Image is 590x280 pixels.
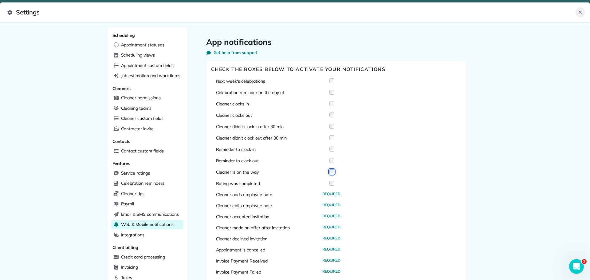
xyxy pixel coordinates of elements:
h1: App notifications [206,37,466,47]
span: Cleaner accepted invitation [216,214,269,220]
span: Integrations [121,232,145,238]
button: Close [576,7,585,17]
span: 1 [582,259,587,264]
iframe: Intercom live chat [569,259,584,274]
a: Celebration reminders [111,179,183,188]
span: Celebration reminders [121,180,164,186]
span: Required [322,258,341,264]
span: Cleaner permissions [121,95,161,101]
label: Cleaner is on the way [216,169,327,175]
span: Scheduling [112,33,135,38]
a: Web & Mobile notifications [111,220,183,229]
label: Next week's celebrations [216,78,327,84]
a: Service ratings [111,169,183,178]
a: Job estimation and work items [111,71,183,81]
span: Cleaner made an offer after invitation [216,225,290,231]
span: Web & Mobile notifications [121,221,174,227]
span: Cleaner adds employee note [216,191,272,198]
label: Celebration reminder on the day of [216,89,327,96]
span: Get help from support [214,49,258,56]
span: Invoicing [121,264,138,270]
a: Cleaner tips [111,189,183,199]
span: Required [322,225,341,231]
button: Get help from support [206,49,258,56]
span: Email & SMS communications [121,211,179,217]
span: Features [112,161,131,166]
span: Required [322,247,341,253]
label: Reminder to clock in [216,146,327,152]
span: Credit card processing [121,254,165,260]
span: Contact custom fields [121,148,164,154]
span: Required [322,236,341,242]
span: Contractor invite [121,126,154,132]
a: Scheduling views [111,51,183,60]
span: Required [322,191,341,198]
span: Check the boxes below to activate your notifications [211,66,386,72]
span: Cleaner edits employee note [216,203,272,209]
span: Cleaner tips [121,191,145,197]
span: Job estimation and work items [121,73,181,79]
a: Payroll [111,199,183,209]
span: Invoice Payment Received [216,258,268,264]
span: Appointment statuses [121,42,164,48]
a: Cleaner permissions [111,93,183,103]
span: Client billing [112,245,138,250]
a: Credit card processing [111,253,183,262]
a: Contractor invite [111,124,183,134]
a: Cleaning teams [111,104,183,113]
span: Settings [7,7,576,17]
a: Cleaner custom fields [111,114,183,123]
span: Cleaning teams [121,105,151,111]
span: Required [322,214,341,220]
span: Service ratings [121,170,150,176]
a: Email & SMS communications [111,210,183,219]
a: Contact custom fields [111,147,183,156]
label: Cleaner clocks out [216,112,327,118]
span: Cleaners [112,86,131,91]
span: Cleaner declined invitation [216,236,268,242]
a: Integrations [111,231,183,240]
span: Scheduling views [121,52,155,58]
label: Rating was completed [216,180,327,187]
a: Invoicing [111,263,183,272]
label: Cleaner didn't clock in after 30 min [216,124,327,130]
span: Cleaner custom fields [121,115,163,121]
span: Invoice Payment Failed [216,269,261,275]
a: Appointment custom fields [111,61,183,70]
label: Cleaner clocks in [216,101,327,107]
a: Appointment statuses [111,41,183,50]
span: Required [322,203,341,209]
span: Contacts [112,139,131,144]
span: Appointment custom fields [121,62,174,69]
span: Appointment is cancelled [216,247,265,253]
label: Reminder to clock out [216,158,327,164]
span: Payroll [121,201,134,207]
span: Required [322,269,341,275]
label: Cleaner didn't clock out after 30 min [216,135,327,141]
